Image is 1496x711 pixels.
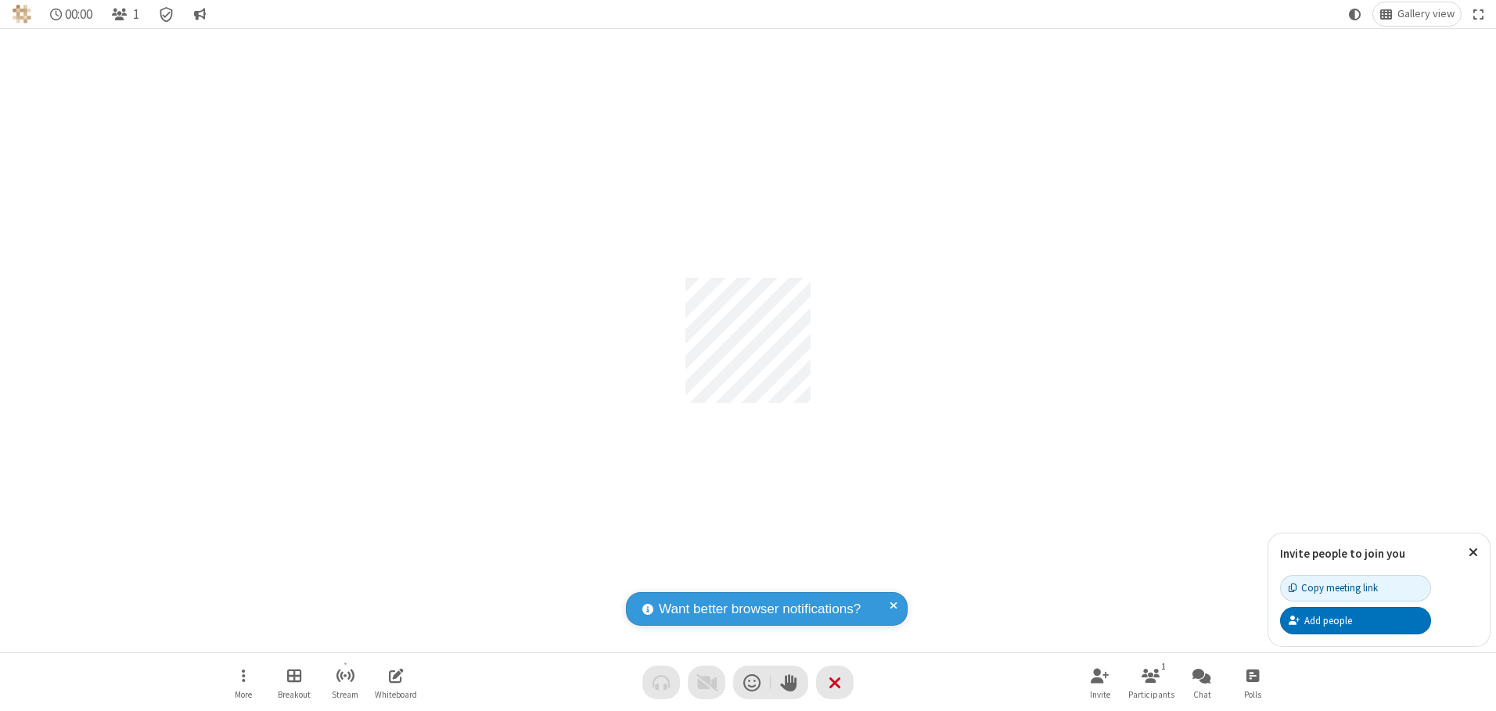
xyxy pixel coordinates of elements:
[1280,607,1431,634] button: Add people
[1128,690,1174,699] span: Participants
[375,690,417,699] span: Whiteboard
[13,5,31,23] img: QA Selenium DO NOT DELETE OR CHANGE
[372,660,419,705] button: Open shared whiteboard
[1467,2,1491,26] button: Fullscreen
[1343,2,1368,26] button: Using system theme
[1229,660,1276,705] button: Open poll
[1193,690,1211,699] span: Chat
[1090,690,1110,699] span: Invite
[322,660,369,705] button: Start streaming
[105,2,146,26] button: Open participant list
[688,666,725,699] button: Video
[1157,659,1171,673] div: 1
[1289,580,1378,595] div: Copy meeting link
[44,2,99,26] div: Timer
[152,2,182,26] div: Meeting details Encryption enabled
[733,666,771,699] button: Send a reaction
[65,7,92,22] span: 00:00
[1127,660,1174,705] button: Open participant list
[1280,575,1431,601] button: Copy meeting link
[235,690,252,699] span: More
[271,660,318,705] button: Manage Breakout Rooms
[187,2,212,26] button: Conversation
[1077,660,1124,705] button: Invite participants (Alt+I)
[1373,2,1461,26] button: Change layout
[133,7,139,22] span: 1
[642,666,680,699] button: Audio problem - check your Internet connection or call by phone
[771,666,808,699] button: Raise hand
[278,690,311,699] span: Breakout
[1457,533,1490,572] button: Close popover
[1178,660,1225,705] button: Open chat
[659,599,861,619] span: Want better browser notifications?
[1244,690,1261,699] span: Polls
[816,666,854,699] button: End or leave meeting
[1280,546,1405,561] label: Invite people to join you
[220,660,267,705] button: Open menu
[1397,8,1455,20] span: Gallery view
[332,690,358,699] span: Stream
